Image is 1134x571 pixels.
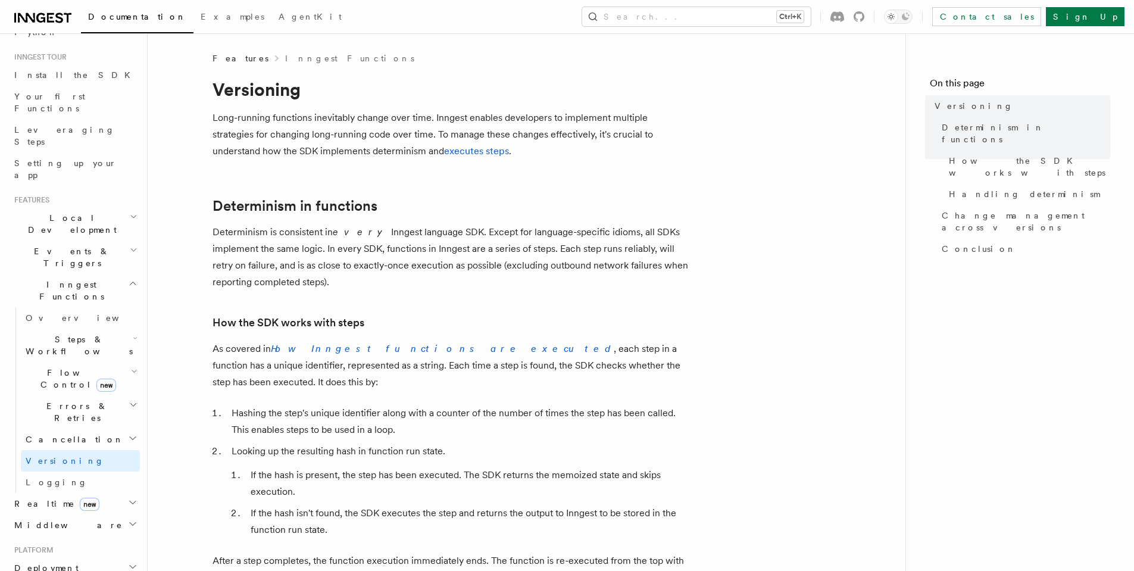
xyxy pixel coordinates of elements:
[10,207,140,241] button: Local Development
[96,379,116,392] span: new
[21,362,140,395] button: Flow Controlnew
[10,279,129,302] span: Inngest Functions
[942,121,1110,145] span: Determinism in functions
[10,274,140,307] button: Inngest Functions
[21,333,133,357] span: Steps & Workflows
[213,314,364,331] a: How the SDK works with steps
[14,92,85,113] span: Your first Functions
[213,52,268,64] span: Features
[942,210,1110,233] span: Change management across versions
[228,405,689,438] li: Hashing the step's unique identifier along with a counter of the number of times the step has bee...
[937,238,1110,260] a: Conclusion
[10,545,54,555] span: Platform
[271,4,349,32] a: AgentKit
[213,79,689,100] h1: Versioning
[582,7,811,26] button: Search...Ctrl+K
[930,95,1110,117] a: Versioning
[10,241,140,274] button: Events & Triggers
[285,52,414,64] a: Inngest Functions
[228,443,689,538] li: Looking up the resulting hash in function run state.
[10,86,140,119] a: Your first Functions
[81,4,193,33] a: Documentation
[21,329,140,362] button: Steps & Workflows
[21,307,140,329] a: Overview
[944,183,1110,205] a: Handling determinism
[26,456,104,466] span: Versioning
[333,226,391,238] em: every
[949,155,1110,179] span: How the SDK works with steps
[944,150,1110,183] a: How the SDK works with steps
[14,70,138,80] span: Install the SDK
[10,307,140,493] div: Inngest Functions
[10,152,140,186] a: Setting up your app
[247,505,689,538] li: If the hash isn't found, the SDK executes the step and returns the output to Inngest to be stored...
[444,145,509,157] a: executes steps
[80,498,99,511] span: new
[930,76,1110,95] h4: On this page
[88,12,186,21] span: Documentation
[10,64,140,86] a: Install the SDK
[937,205,1110,238] a: Change management across versions
[271,343,614,354] a: How Inngest functions are executed
[10,245,130,269] span: Events & Triggers
[21,395,140,429] button: Errors & Retries
[777,11,804,23] kbd: Ctrl+K
[10,519,123,531] span: Middleware
[932,7,1041,26] a: Contact sales
[935,100,1013,112] span: Versioning
[949,188,1099,200] span: Handling determinism
[247,467,689,500] li: If the hash is present, the step has been executed. The SDK returns the memoized state and skips ...
[14,125,115,146] span: Leveraging Steps
[10,195,49,205] span: Features
[884,10,913,24] button: Toggle dark mode
[10,212,130,236] span: Local Development
[213,198,377,214] a: Determinism in functions
[26,478,88,487] span: Logging
[10,52,67,62] span: Inngest tour
[26,313,148,323] span: Overview
[14,158,117,180] span: Setting up your app
[10,498,99,510] span: Realtime
[21,400,129,424] span: Errors & Retries
[21,450,140,472] a: Versioning
[21,433,124,445] span: Cancellation
[201,12,264,21] span: Examples
[937,117,1110,150] a: Determinism in functions
[21,429,140,450] button: Cancellation
[10,514,140,536] button: Middleware
[1046,7,1124,26] a: Sign Up
[10,493,140,514] button: Realtimenew
[942,243,1016,255] span: Conclusion
[213,110,689,160] p: Long-running functions inevitably change over time. Inngest enables developers to implement multi...
[193,4,271,32] a: Examples
[213,341,689,391] p: As covered in , each step in a function has a unique identifier, represented as a string. Each ti...
[21,367,131,391] span: Flow Control
[279,12,342,21] span: AgentKit
[213,224,689,291] p: Determinism is consistent in Inngest language SDK. Except for language-specific idioms, all SDKs ...
[10,119,140,152] a: Leveraging Steps
[21,472,140,493] a: Logging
